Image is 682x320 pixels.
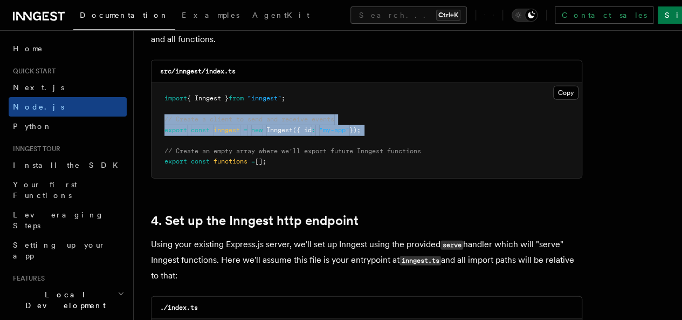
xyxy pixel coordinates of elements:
[349,126,361,134] span: });
[251,158,255,165] span: =
[213,158,247,165] span: functions
[229,94,244,102] span: from
[266,126,293,134] span: Inngest
[553,86,578,100] button: Copy
[9,285,127,315] button: Local Development
[9,274,45,283] span: Features
[164,126,187,134] span: export
[9,78,127,97] a: Next.js
[191,158,210,165] span: const
[13,43,43,54] span: Home
[13,180,77,200] span: Your first Functions
[187,94,229,102] span: { Inngest }
[512,9,538,22] button: Toggle dark mode
[9,205,127,235] a: Leveraging Steps
[350,6,467,24] button: Search...Ctrl+K
[255,158,266,165] span: [];
[281,94,285,102] span: ;
[13,161,125,169] span: Install the SDK
[244,126,247,134] span: =
[182,11,239,19] span: Examples
[151,16,582,47] p: Create a file in the directory of your preference. We recommend creating an directory for your cl...
[9,97,127,117] a: Node.js
[13,122,52,131] span: Python
[555,6,653,24] a: Contact sales
[9,175,127,205] a: Your first Functions
[160,67,236,75] code: src/inngest/index.ts
[164,147,421,155] span: // Create an empty array where we'll export future Inngest functions
[9,289,118,311] span: Local Development
[251,126,263,134] span: new
[293,126,312,134] span: ({ id
[9,235,127,265] a: Setting up your app
[252,11,309,19] span: AgentKit
[164,115,334,123] span: // Create a client to send and receive events
[436,10,460,21] kbd: Ctrl+K
[246,3,316,29] a: AgentKit
[440,241,463,250] code: serve
[9,117,127,136] a: Python
[9,39,127,58] a: Home
[13,241,106,260] span: Setting up your app
[13,83,64,92] span: Next.js
[213,126,240,134] span: inngest
[13,210,104,230] span: Leveraging Steps
[151,213,359,228] a: 4. Set up the Inngest http endpoint
[164,94,187,102] span: import
[247,94,281,102] span: "inngest"
[319,126,349,134] span: "my-app"
[80,11,169,19] span: Documentation
[13,103,64,111] span: Node.js
[160,304,198,311] code: ./index.ts
[175,3,246,29] a: Examples
[191,126,210,134] span: const
[9,155,127,175] a: Install the SDK
[151,237,582,283] p: Using your existing Express.js server, we'll set up Inngest using the provided handler which will...
[73,3,175,30] a: Documentation
[9,67,56,76] span: Quick start
[399,256,441,265] code: inngest.ts
[312,126,315,134] span: :
[9,145,60,153] span: Inngest tour
[164,158,187,165] span: export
